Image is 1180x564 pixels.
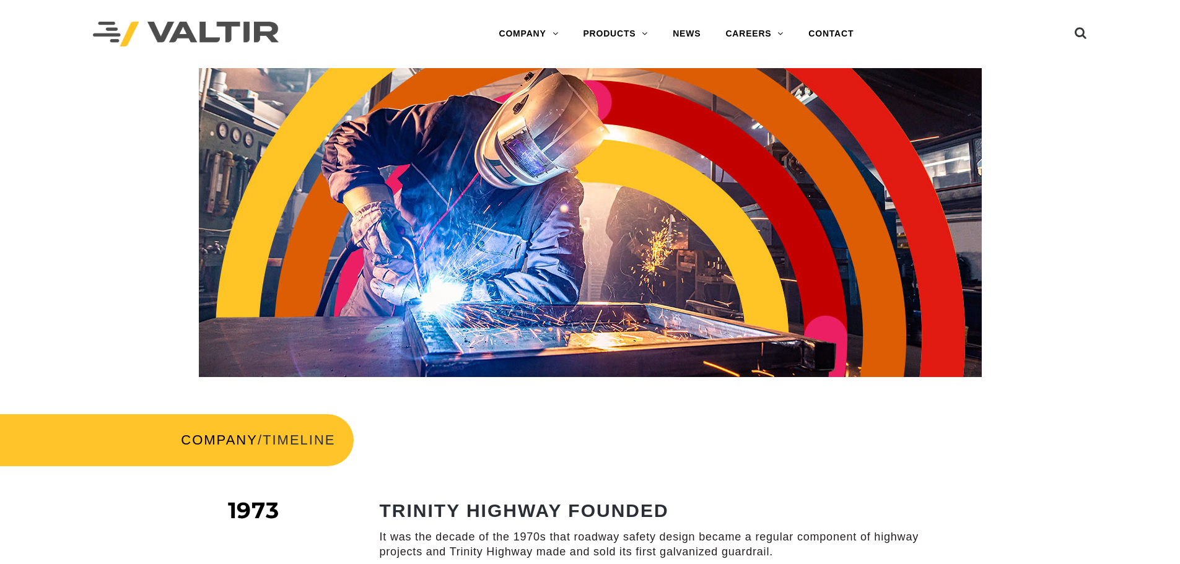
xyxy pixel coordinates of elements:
[380,500,669,521] strong: TRINITY HIGHWAY FOUNDED
[93,22,279,47] img: Valtir
[570,22,660,46] a: PRODUCTS
[486,22,570,46] a: COMPANY
[796,22,866,46] a: CONTACT
[228,497,279,524] span: 1973
[181,432,258,448] a: COMPANY
[380,530,928,559] p: It was the decade of the 1970s that roadway safety design became a regular component of highway p...
[713,22,796,46] a: CAREERS
[199,68,982,377] img: Header_Timeline
[660,22,713,46] a: NEWS
[263,432,335,448] span: TIMELINE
